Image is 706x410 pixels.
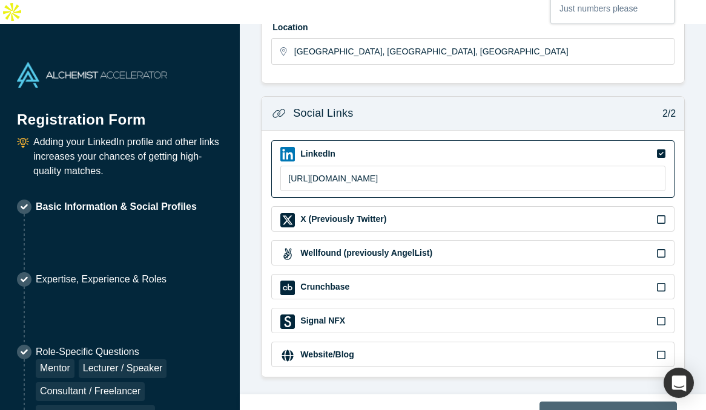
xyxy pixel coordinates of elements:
div: Mentor [36,359,74,378]
img: Website/Blog icon [280,348,295,363]
label: LinkedIn [299,148,335,160]
p: Adding your LinkedIn profile and other links increases your chances of getting high-quality matches. [33,135,223,178]
div: Consultant / Freelancer [36,382,145,401]
p: Basic Information & Social Profiles [36,200,197,214]
label: X (Previously Twitter) [299,213,386,226]
div: Wellfound (previously AngelList) iconWellfound (previously AngelList) [271,240,675,265]
h1: Registration Form [17,96,223,131]
p: 2/2 [656,106,676,121]
img: Crunchbase icon [280,281,295,295]
img: LinkedIn icon [280,147,295,161]
div: Lecturer / Speaker [79,359,167,378]
div: LinkedIn iconLinkedIn [271,140,675,198]
label: Crunchbase [299,281,349,293]
img: X (Previously Twitter) icon [280,213,295,227]
img: Signal NFX icon [280,314,295,329]
label: Website/Blog [299,348,354,361]
label: Wellfound (previously AngelList) [299,247,432,259]
h3: Social Links [293,105,353,122]
img: Alchemist Accelerator Logo [17,62,167,88]
img: Wellfound (previously AngelList) icon [280,247,295,261]
p: Role-Specific Questions [36,345,223,359]
label: Location [271,17,675,34]
div: Website/Blog iconWebsite/Blog [271,342,675,367]
div: Crunchbase iconCrunchbase [271,274,675,299]
div: Signal NFX iconSignal NFX [271,308,675,333]
div: X (Previously Twitter) iconX (Previously Twitter) [271,206,675,232]
label: Signal NFX [299,314,345,327]
p: Expertise, Experience & Roles [36,272,167,287]
input: Enter a location [294,39,673,64]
